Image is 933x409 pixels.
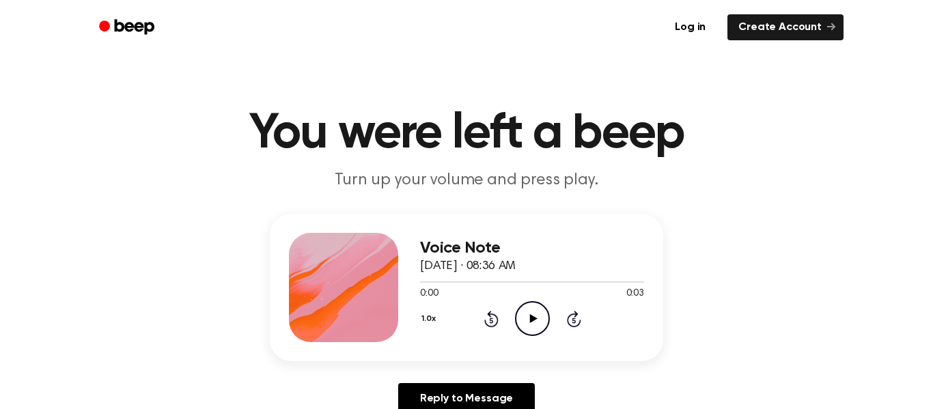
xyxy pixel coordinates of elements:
button: 1.0x [420,307,441,330]
p: Turn up your volume and press play. [204,169,729,192]
a: Create Account [727,14,844,40]
a: Log in [661,12,719,43]
span: 0:03 [626,287,644,301]
a: Beep [89,14,167,41]
h3: Voice Note [420,239,644,257]
span: 0:00 [420,287,438,301]
span: [DATE] · 08:36 AM [420,260,516,272]
h1: You were left a beep [117,109,816,158]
